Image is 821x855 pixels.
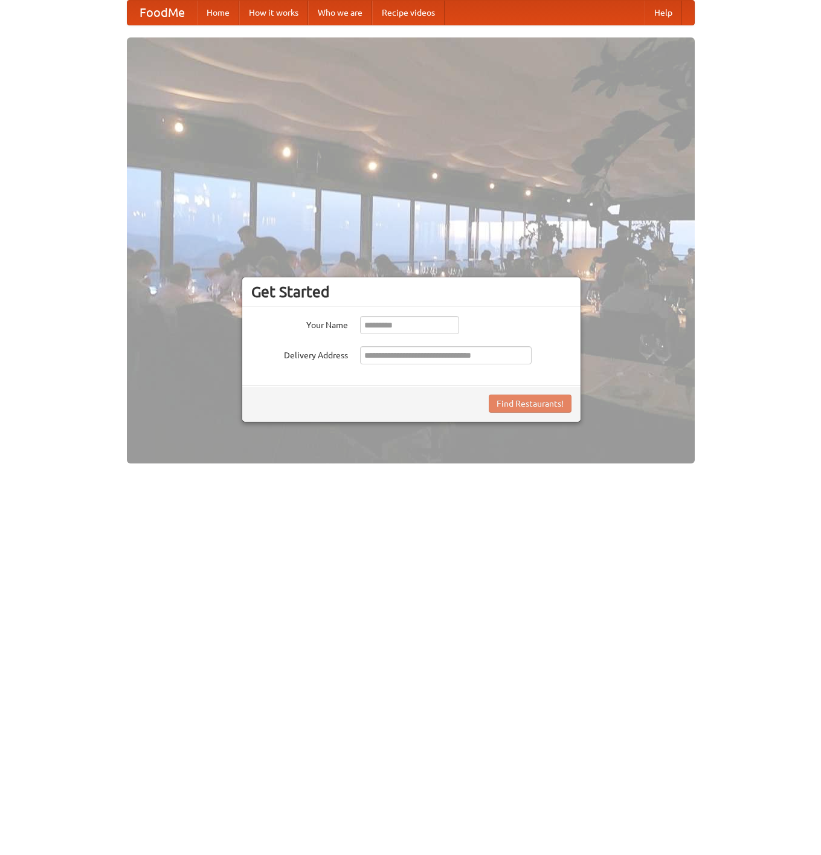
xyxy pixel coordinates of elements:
[489,395,571,413] button: Find Restaurants!
[127,1,197,25] a: FoodMe
[308,1,372,25] a: Who we are
[645,1,682,25] a: Help
[197,1,239,25] a: Home
[251,346,348,361] label: Delivery Address
[239,1,308,25] a: How it works
[372,1,445,25] a: Recipe videos
[251,316,348,331] label: Your Name
[251,283,571,301] h3: Get Started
